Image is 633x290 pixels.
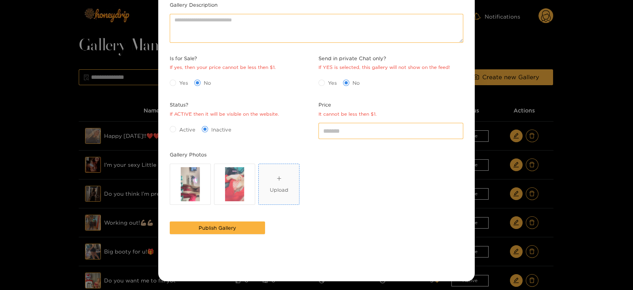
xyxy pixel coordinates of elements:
[170,151,207,158] label: Gallery Photos
[170,111,279,118] div: If ACTIVE then it will be visible on the website.
[318,54,450,62] span: Send in private Chat only?
[325,79,340,87] span: Yes
[199,224,236,232] span: Publish Gallery
[170,54,276,62] span: Is for Sale?
[259,164,299,204] span: plusUpload
[170,101,279,109] span: Status?
[170,221,265,234] button: Publish Gallery
[176,79,191,87] span: Yes
[170,14,463,43] textarea: Gallery Description
[176,126,199,134] span: Active
[277,176,282,181] span: plus
[318,101,377,109] span: Price
[318,111,377,118] div: It cannot be less then $1.
[270,186,288,194] div: Upload
[318,64,450,71] div: If YES is selected, this gallery will not show on the feed!
[201,79,214,87] span: No
[170,1,218,9] label: Gallery Description
[349,79,363,87] span: No
[170,64,276,71] div: If yes, then your price cannot be less then $1.
[208,126,235,134] span: Inactive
